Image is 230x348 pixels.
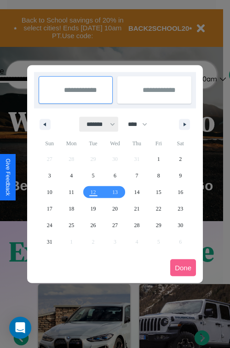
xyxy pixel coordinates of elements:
span: Wed [104,136,126,151]
button: 5 [82,167,104,184]
button: 21 [126,200,148,217]
button: 25 [60,217,82,234]
span: 6 [114,167,116,184]
span: 16 [178,184,183,200]
button: 24 [39,217,60,234]
button: 26 [82,217,104,234]
button: 8 [148,167,169,184]
button: 18 [60,200,82,217]
span: 10 [47,184,52,200]
button: 19 [82,200,104,217]
span: 21 [134,200,139,217]
span: 14 [134,184,139,200]
span: 23 [178,200,183,217]
span: 22 [156,200,161,217]
button: 22 [148,200,169,217]
span: 4 [70,167,73,184]
button: 29 [148,217,169,234]
button: 20 [104,200,126,217]
div: Open Intercom Messenger [9,317,31,339]
button: 23 [170,200,191,217]
button: 1 [148,151,169,167]
span: Tue [82,136,104,151]
span: Sun [39,136,60,151]
span: 24 [47,217,52,234]
button: 2 [170,151,191,167]
span: 2 [179,151,182,167]
span: 9 [179,167,182,184]
span: 18 [69,200,74,217]
span: 26 [91,217,96,234]
span: 3 [48,167,51,184]
button: 7 [126,167,148,184]
span: 27 [112,217,118,234]
button: 11 [60,184,82,200]
span: 28 [134,217,139,234]
button: 31 [39,234,60,250]
button: 27 [104,217,126,234]
span: 12 [91,184,96,200]
span: 19 [91,200,96,217]
span: 8 [157,167,160,184]
button: 13 [104,184,126,200]
span: 5 [92,167,95,184]
button: 15 [148,184,169,200]
button: 16 [170,184,191,200]
button: 14 [126,184,148,200]
span: Thu [126,136,148,151]
span: 13 [112,184,118,200]
span: 30 [178,217,183,234]
span: 29 [156,217,161,234]
button: 12 [82,184,104,200]
button: 28 [126,217,148,234]
span: 17 [47,200,52,217]
span: 1 [157,151,160,167]
button: 9 [170,167,191,184]
span: 20 [112,200,118,217]
button: Done [170,259,196,276]
button: 3 [39,167,60,184]
span: 31 [47,234,52,250]
span: 25 [69,217,74,234]
span: Mon [60,136,82,151]
button: 17 [39,200,60,217]
span: 15 [156,184,161,200]
button: 4 [60,167,82,184]
button: 10 [39,184,60,200]
button: 6 [104,167,126,184]
span: Sat [170,136,191,151]
span: 7 [135,167,138,184]
button: 30 [170,217,191,234]
div: Give Feedback [5,159,11,196]
span: Fri [148,136,169,151]
span: 11 [69,184,74,200]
